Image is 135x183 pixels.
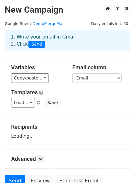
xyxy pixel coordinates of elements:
[11,156,124,162] h5: Advanced
[11,89,38,96] a: Templates
[11,64,63,71] h5: Variables
[89,21,130,26] a: Daily emails left: 50
[11,98,35,108] a: Load...
[72,64,124,71] h5: Email column
[11,73,49,83] a: Copy/paste...
[6,34,129,48] div: 1. Write your email in Gmail 2. Click
[32,21,65,26] a: DemoMergeMail
[11,124,124,140] div: Loading...
[44,98,61,108] button: Save
[5,21,65,26] small: Google Sheet:
[5,5,130,15] h2: New Campaign
[28,41,45,48] span: Send
[11,124,124,130] h5: Recipients
[89,20,130,27] span: Daily emails left: 50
